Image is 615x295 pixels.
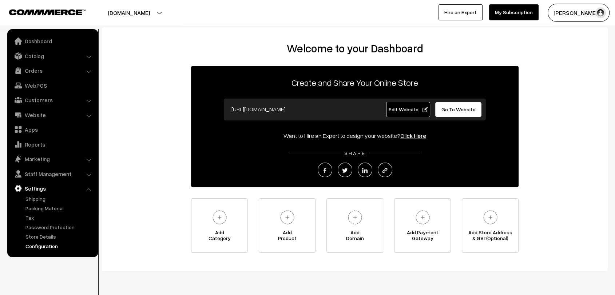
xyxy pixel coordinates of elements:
[386,102,431,117] a: Edit Website
[9,152,96,166] a: Marketing
[345,207,365,227] img: plus.svg
[441,106,476,112] span: Go To Website
[548,4,610,22] button: [PERSON_NAME]
[9,167,96,180] a: Staff Management
[9,123,96,136] a: Apps
[480,207,500,227] img: plus.svg
[9,9,86,15] img: COMMMERCE
[413,207,433,227] img: plus.svg
[9,64,96,77] a: Orders
[595,7,606,18] img: user
[259,198,316,253] a: AddProduct
[24,233,96,240] a: Store Details
[9,35,96,48] a: Dashboard
[9,138,96,151] a: Reports
[24,204,96,212] a: Packing Material
[24,242,96,250] a: Configuration
[9,49,96,63] a: Catalog
[400,132,426,139] a: Click Here
[394,198,451,253] a: Add PaymentGateway
[191,230,247,244] span: Add Category
[24,214,96,222] a: Tax
[277,207,297,227] img: plus.svg
[9,108,96,121] a: Website
[462,198,519,253] a: Add Store Address& GST(Optional)
[326,198,383,253] a: AddDomain
[341,150,369,156] span: SHARE
[435,102,482,117] a: Go To Website
[9,182,96,195] a: Settings
[191,76,519,89] p: Create and Share Your Online Store
[82,4,175,22] button: [DOMAIN_NAME]
[109,42,600,55] h2: Welcome to your Dashboard
[439,4,483,20] a: Hire an Expert
[389,106,428,112] span: Edit Website
[210,207,230,227] img: plus.svg
[9,93,96,107] a: Customers
[191,198,248,253] a: AddCategory
[191,131,519,140] div: Want to Hire an Expert to design your website?
[24,223,96,231] a: Password Protection
[9,7,73,16] a: COMMMERCE
[9,79,96,92] a: WebPOS
[489,4,539,20] a: My Subscription
[462,230,518,244] span: Add Store Address & GST(Optional)
[24,195,96,203] a: Shipping
[259,230,315,244] span: Add Product
[327,230,383,244] span: Add Domain
[394,230,451,244] span: Add Payment Gateway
